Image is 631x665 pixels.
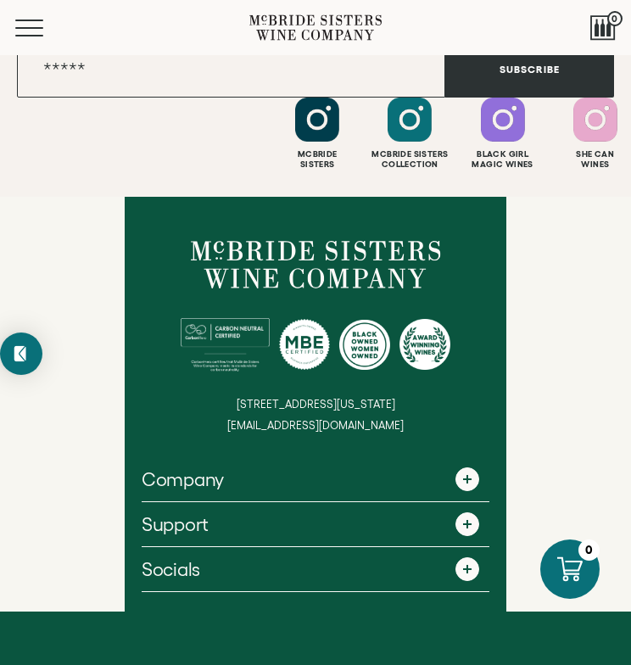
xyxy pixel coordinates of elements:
[578,539,600,561] div: 0
[273,149,361,170] div: Mcbride Sisters
[459,98,547,170] a: Follow Black Girl Magic Wines on Instagram Black GirlMagic Wines
[142,547,489,591] a: Socials
[142,457,489,501] a: Company
[142,502,489,546] a: Support
[607,11,623,26] span: 0
[366,149,454,170] div: Mcbride Sisters Collection
[459,149,547,170] div: Black Girl Magic Wines
[17,42,445,98] input: Email
[237,398,395,411] small: [STREET_ADDRESS][US_STATE]
[445,42,614,98] button: Subscribe
[191,241,441,288] a: McBride Sisters Wine Company
[227,419,404,432] small: [EMAIL_ADDRESS][DOMAIN_NAME]
[273,98,361,170] a: Follow McBride Sisters on Instagram McbrideSisters
[366,98,454,170] a: Follow McBride Sisters Collection on Instagram Mcbride SistersCollection
[15,20,76,36] button: Mobile Menu Trigger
